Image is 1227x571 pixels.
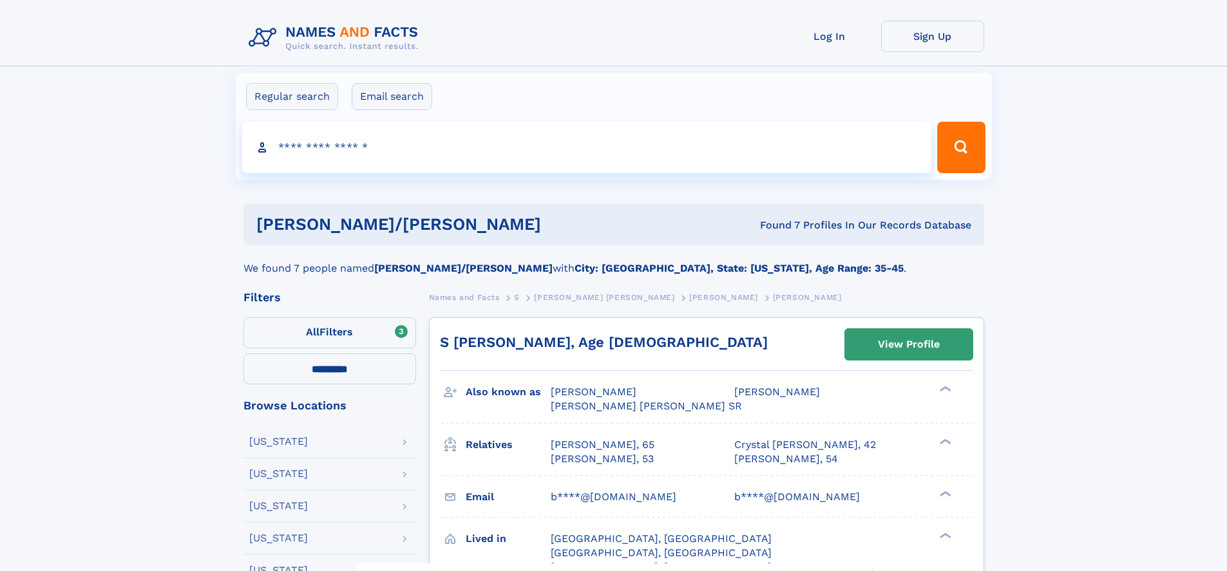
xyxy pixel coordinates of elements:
div: ❯ [937,385,952,393]
div: View Profile [878,330,940,359]
b: [PERSON_NAME]/[PERSON_NAME] [374,262,553,274]
span: [PERSON_NAME] [773,293,842,302]
span: [PERSON_NAME] [PERSON_NAME] SR [551,400,742,412]
button: Search Button [937,122,985,173]
div: ❯ [937,489,952,498]
a: [PERSON_NAME] [689,289,758,305]
div: We found 7 people named with . [243,245,984,276]
a: Crystal [PERSON_NAME], 42 [734,438,876,452]
div: Found 7 Profiles In Our Records Database [651,218,971,232]
h3: Lived in [466,528,551,550]
a: Sign Up [881,21,984,52]
label: Filters [243,317,416,348]
h3: Also known as [466,381,551,403]
a: [PERSON_NAME], 65 [551,438,654,452]
a: [PERSON_NAME], 54 [734,452,838,466]
a: View Profile [845,329,973,360]
div: [US_STATE] [249,501,308,511]
span: [PERSON_NAME] [PERSON_NAME] [534,293,674,302]
div: ❯ [937,437,952,445]
h1: [PERSON_NAME]/[PERSON_NAME] [256,216,651,232]
div: [US_STATE] [249,469,308,479]
a: [PERSON_NAME], 53 [551,452,654,466]
a: S [PERSON_NAME], Age [DEMOGRAPHIC_DATA] [440,334,768,350]
div: Browse Locations [243,400,416,411]
input: search input [242,122,932,173]
h3: Relatives [466,434,551,456]
span: S [514,293,520,302]
span: All [306,326,319,338]
div: [US_STATE] [249,436,308,447]
img: Logo Names and Facts [243,21,429,55]
div: [US_STATE] [249,533,308,543]
div: Filters [243,292,416,303]
a: [PERSON_NAME] [PERSON_NAME] [534,289,674,305]
span: [GEOGRAPHIC_DATA], [GEOGRAPHIC_DATA] [551,547,772,559]
span: [PERSON_NAME] [551,386,636,398]
b: City: [GEOGRAPHIC_DATA], State: [US_STATE], Age Range: 35-45 [575,262,904,274]
a: S [514,289,520,305]
span: [PERSON_NAME] [734,386,820,398]
span: [GEOGRAPHIC_DATA], [GEOGRAPHIC_DATA] [551,532,772,545]
label: Regular search [246,83,338,110]
a: Log In [778,21,881,52]
span: [PERSON_NAME] [689,293,758,302]
h3: Email [466,486,551,508]
div: ❯ [937,531,952,539]
a: Names and Facts [429,289,500,305]
label: Email search [352,83,432,110]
